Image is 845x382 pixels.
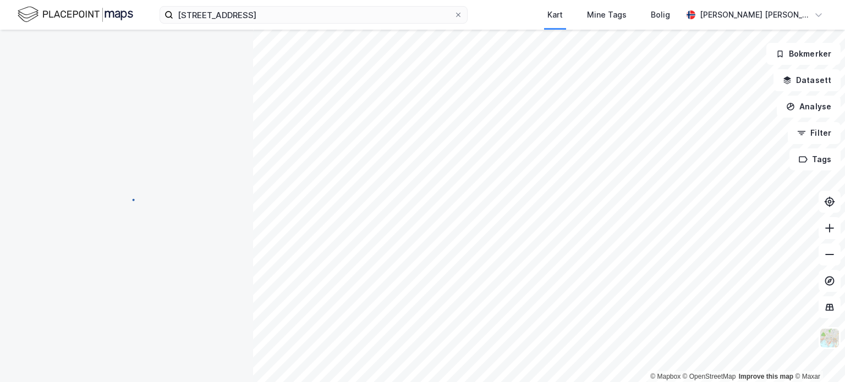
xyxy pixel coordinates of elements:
[651,8,670,21] div: Bolig
[547,8,563,21] div: Kart
[790,329,845,382] div: Kontrollprogram for chat
[766,43,841,65] button: Bokmerker
[739,373,793,380] a: Improve this map
[118,191,135,208] img: spinner.a6d8c91a73a9ac5275cf975e30b51cfb.svg
[587,8,627,21] div: Mine Tags
[683,373,736,380] a: OpenStreetMap
[18,5,133,24] img: logo.f888ab2527a4732fd821a326f86c7f29.svg
[773,69,841,91] button: Datasett
[173,7,454,23] input: Søk på adresse, matrikkel, gårdeiere, leietakere eller personer
[650,373,681,380] a: Mapbox
[788,122,841,144] button: Filter
[819,328,840,348] img: Z
[790,329,845,382] iframe: Chat Widget
[777,96,841,118] button: Analyse
[789,148,841,170] button: Tags
[700,8,810,21] div: [PERSON_NAME] [PERSON_NAME]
